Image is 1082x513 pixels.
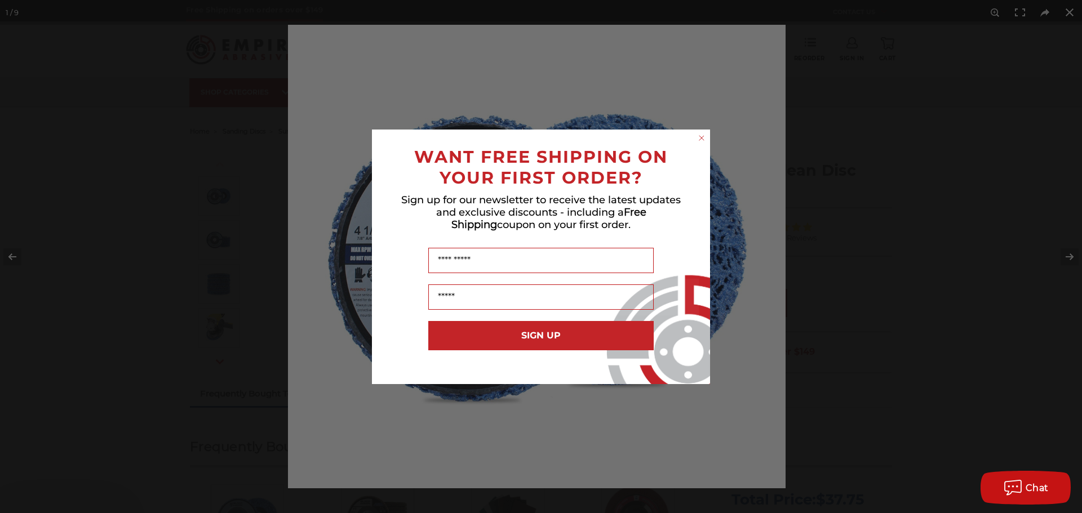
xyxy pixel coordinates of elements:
[401,194,681,231] span: Sign up for our newsletter to receive the latest updates and exclusive discounts - including a co...
[428,284,654,310] input: Email
[1026,483,1049,493] span: Chat
[696,132,707,144] button: Close dialog
[414,146,668,188] span: WANT FREE SHIPPING ON YOUR FIRST ORDER?
[428,321,654,350] button: SIGN UP
[981,471,1071,505] button: Chat
[451,206,646,231] span: Free Shipping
